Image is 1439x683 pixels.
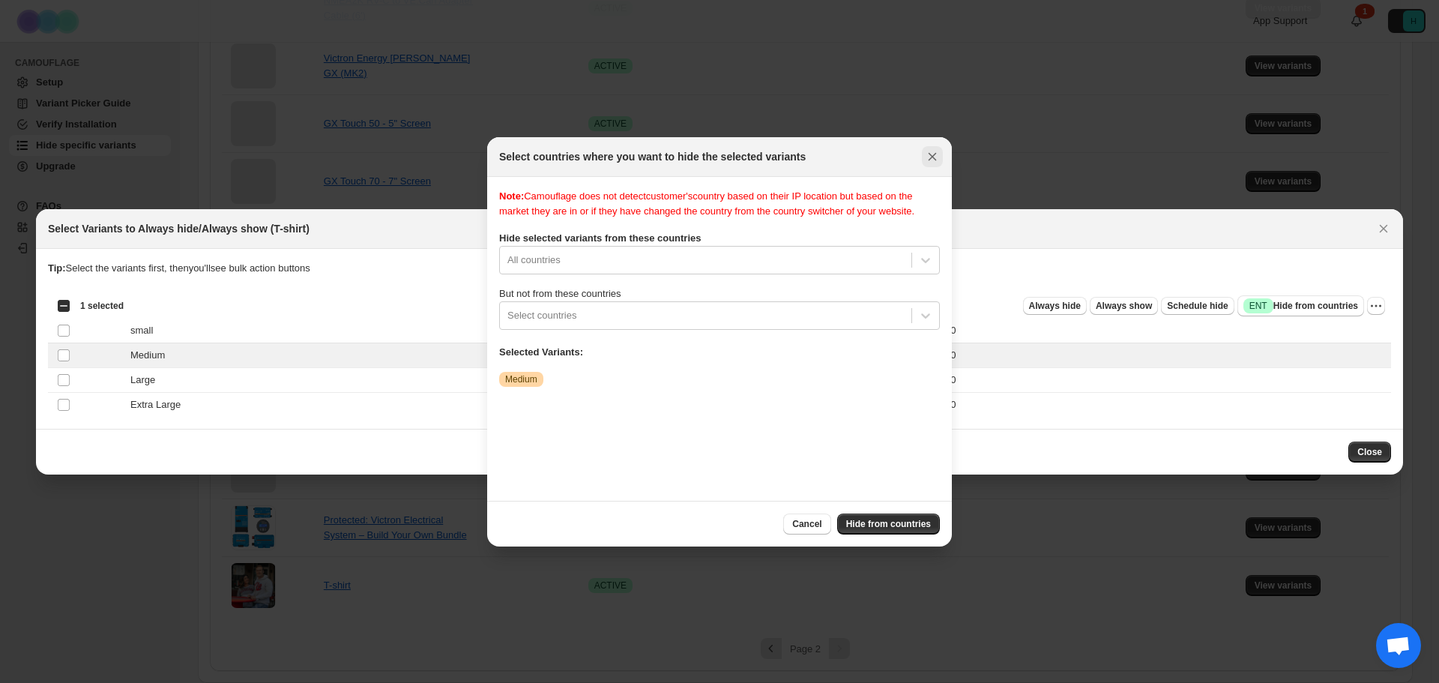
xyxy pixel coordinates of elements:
h2: Select Variants to Always hide/Always show (T-shirt) [48,221,310,236]
p: Select the variants first, then you'll see bulk action buttons [48,261,1391,276]
span: Medium [505,373,537,385]
td: 20 [941,343,1391,367]
span: ENT [1249,300,1267,312]
button: Close [1348,442,1391,463]
span: But not from these countries [499,288,621,299]
td: 20 [941,392,1391,417]
span: small [130,323,161,338]
button: Hide from countries [837,514,940,535]
div: Camouflage does not detect customer's country based on their IP location but based on the market ... [499,189,940,219]
button: Always show [1090,297,1158,315]
b: Selected Variants: [499,346,583,358]
b: Hide selected variants from these countries [499,232,701,244]
a: Open chat [1376,623,1421,668]
button: Schedule hide [1161,297,1234,315]
td: 20 [941,367,1391,392]
button: More actions [1367,297,1385,315]
span: Always show [1096,300,1152,312]
span: Hide from countries [1243,298,1358,313]
span: Hide from countries [846,518,931,530]
span: Always hide [1029,300,1081,312]
button: Always hide [1023,297,1087,315]
span: 1 selected [80,300,124,312]
span: Cancel [792,518,821,530]
button: Cancel [783,514,830,535]
td: 20 [941,318,1391,343]
span: Close [1357,446,1382,458]
span: Extra Large [130,397,189,412]
strong: Tip: [48,262,66,274]
button: Close [922,146,943,167]
h2: Select countries where you want to hide the selected variants [499,149,806,164]
span: Medium [130,348,173,363]
span: Schedule hide [1167,300,1228,312]
button: Close [1373,218,1394,239]
span: Large [130,373,163,388]
b: Note: [499,190,524,202]
button: SuccessENTHide from countries [1237,295,1364,316]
